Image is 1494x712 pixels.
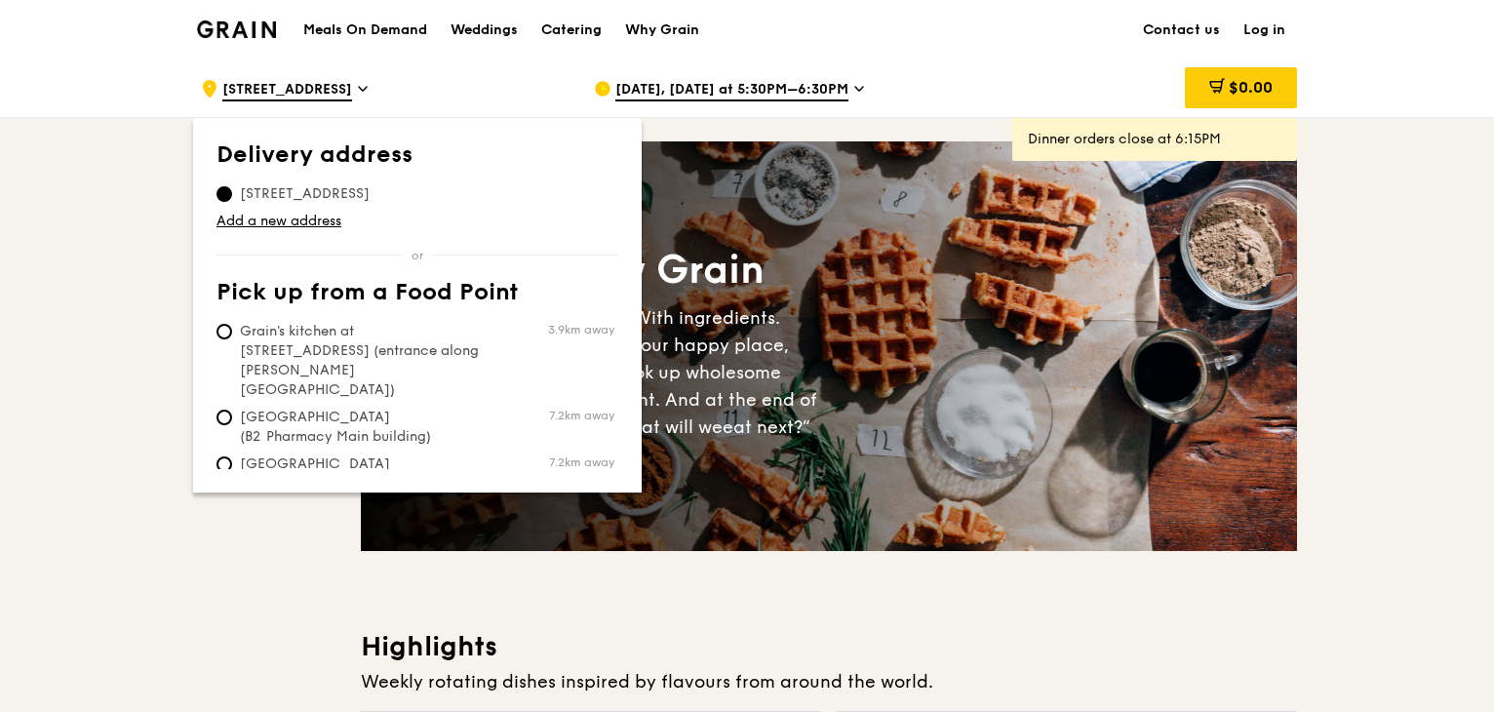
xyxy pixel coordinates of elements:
a: Contact us [1131,1,1232,59]
span: eat next?” [723,416,810,438]
input: Grain's kitchen at [STREET_ADDRESS] (entrance along [PERSON_NAME][GEOGRAPHIC_DATA])3.9km away [216,324,232,339]
div: Dinner orders close at 6:15PM [1028,130,1281,149]
span: [STREET_ADDRESS] [222,80,352,101]
th: Delivery address [216,141,618,177]
span: 3.9km away [548,322,614,337]
h1: Meals On Demand [303,20,427,40]
a: Catering [530,1,613,59]
div: Catering [541,1,602,59]
span: 7.2km away [549,408,614,423]
span: $0.00 [1229,78,1273,97]
span: [GEOGRAPHIC_DATA] (B2 Pharmacy Main building) [216,408,507,447]
span: [STREET_ADDRESS] [216,184,393,204]
input: [GEOGRAPHIC_DATA] (B2 Pharmacy Main building)7.2km away [216,410,232,425]
input: [STREET_ADDRESS] [216,186,232,202]
span: [GEOGRAPHIC_DATA] (Level 1 [PERSON_NAME] block drop-off point) [216,455,507,513]
div: Weekly rotating dishes inspired by flavours from around the world. [361,668,1297,695]
th: Pick up from a Food Point [216,279,618,314]
div: Weddings [451,1,518,59]
span: Grain's kitchen at [STREET_ADDRESS] (entrance along [PERSON_NAME][GEOGRAPHIC_DATA]) [216,322,507,400]
div: Why Grain [625,1,699,59]
a: Add a new address [216,212,618,231]
a: Why Grain [613,1,711,59]
a: Log in [1232,1,1297,59]
a: Weddings [439,1,530,59]
span: [DATE], [DATE] at 5:30PM–6:30PM [615,80,848,101]
h3: Highlights [361,629,1297,664]
input: [GEOGRAPHIC_DATA] (Level 1 [PERSON_NAME] block drop-off point)7.2km away [216,456,232,472]
img: Grain [197,20,276,38]
span: 7.2km away [549,455,614,470]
